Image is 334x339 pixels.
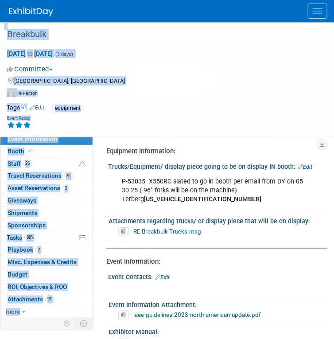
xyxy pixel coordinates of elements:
span: Sponsorships [8,222,46,229]
span: to [26,50,34,57]
span: 91 [45,296,54,302]
td: Personalize Event Tab Strip [59,318,75,329]
div: P-53035 X550RC slated to go in booth per email from BY on 05 30 25 ( 96" forks will be on the mac... [116,173,311,208]
a: ROI, Objectives & ROO [0,281,93,293]
a: Staff26 [0,158,93,170]
td: Toggle Event Tabs [75,318,93,329]
span: Event Information [8,135,57,142]
span: more [6,308,20,315]
span: Playbook [8,246,42,253]
span: Shipments [8,209,37,216]
a: Delete attachment? [118,312,132,318]
a: RE Breakbulk Trucks.msg [133,228,201,235]
span: Booth [8,148,35,155]
div: Event Contacts: [108,270,327,282]
span: Misc. Expenses & Credits [8,258,77,265]
b: [US_VEHICLE_IDENTIFICATION_NUMBER] [144,195,261,203]
span: Travel Reservations [8,172,73,179]
button: Committed [7,65,56,74]
img: ExhibitDay [9,8,53,16]
span: 80% [24,234,36,241]
div: Exhibitor Manual: [109,325,323,336]
a: Attachments91 [0,293,93,305]
div: Event Rating [7,116,31,121]
span: Attachments [8,296,54,303]
a: Misc. Expenses & Credits [0,256,93,268]
span: Asset Reservations [8,184,69,191]
a: Shipments [0,207,93,219]
span: 26 [23,160,32,167]
div: Attachments regarding trucks/ or display piece that will be on display: [109,214,323,226]
div: Event Format [7,88,316,101]
a: Asset Reservations3 [0,182,93,194]
span: [GEOGRAPHIC_DATA], [GEOGRAPHIC_DATA] [14,78,125,84]
span: Giveaways [8,197,36,204]
div: Trucks/Equipment/ display piece going to be on display IN booth: [108,160,327,171]
a: Edit [298,164,312,170]
span: Budget [8,271,27,278]
a: Travel Reservations20 [0,170,93,182]
i: Booth reservation complete [28,148,33,153]
div: Equipment Information: [106,147,321,156]
a: more [0,306,93,318]
a: Playbook2 [0,244,93,256]
a: Booth [0,145,93,157]
div: In-Person [17,90,38,97]
div: Breakbulk [4,27,316,43]
span: 20 [64,172,73,179]
a: Sponsorships [0,219,93,231]
a: Event Information [0,133,93,145]
a: Delete attachment? [118,229,132,235]
a: Giveaways [0,195,93,207]
a: Edit [155,274,170,281]
span: Staff [8,160,32,167]
a: Budget [0,269,93,281]
td: Tags [7,103,44,113]
img: Format-Inperson.png [7,90,16,97]
span: [DATE] [DATE] [7,50,53,58]
a: iaee-guidelines-2023-north-american-update.pdf [133,311,261,318]
span: Potential Scheduling Conflict -- at least one attendee is tagged in another overlapping event. [79,160,85,168]
span: (3 days) [54,51,73,57]
span: ROI, Objectives & ROO [8,283,67,290]
span: 3 [62,185,69,191]
div: Event Information Attachment: [109,298,323,309]
span: Tasks [7,234,36,241]
a: Tasks80% [0,232,93,244]
div: Event Information: [106,257,321,266]
button: Menu [308,4,327,19]
div: equipment [52,104,83,113]
span: 2 [35,246,42,253]
a: Edit [30,105,44,111]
